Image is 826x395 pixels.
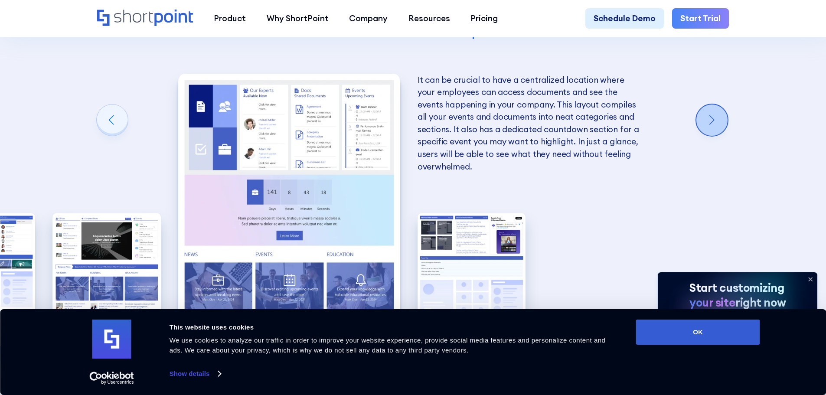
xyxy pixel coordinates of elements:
a: Show details [170,367,221,380]
a: Schedule Demo [585,8,664,29]
a: Home [97,10,193,27]
div: Resources [408,12,450,25]
div: 5 / 5 [418,213,526,346]
span: We use cookies to analyze our traffic in order to improve your website experience, provide social... [170,336,606,354]
button: OK [636,320,760,345]
img: HR SharePoint site example for documents [178,74,400,346]
div: 4 / 5 [178,74,400,346]
img: Internal SharePoint site example for knowledge base [418,213,526,346]
a: Start Trial [672,8,729,29]
a: Resources [398,8,460,29]
img: SharePoint Communication site example for news [52,213,161,346]
a: Company [339,8,398,29]
a: Pricing [460,8,509,29]
a: Usercentrics Cookiebot - opens in a new window [74,372,150,385]
div: Why ShortPoint [267,12,329,25]
div: 3 / 5 [52,213,161,346]
div: Pricing [470,12,498,25]
img: logo [92,320,131,359]
p: It can be crucial to have a centralized location where your employees can access documents and se... [418,74,640,173]
div: Previous slide [97,104,128,136]
div: Next slide [696,104,728,136]
a: Product [203,8,256,29]
div: Product [214,12,246,25]
div: Company [349,12,388,25]
div: This website uses cookies [170,322,617,333]
a: Why ShortPoint [256,8,339,29]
